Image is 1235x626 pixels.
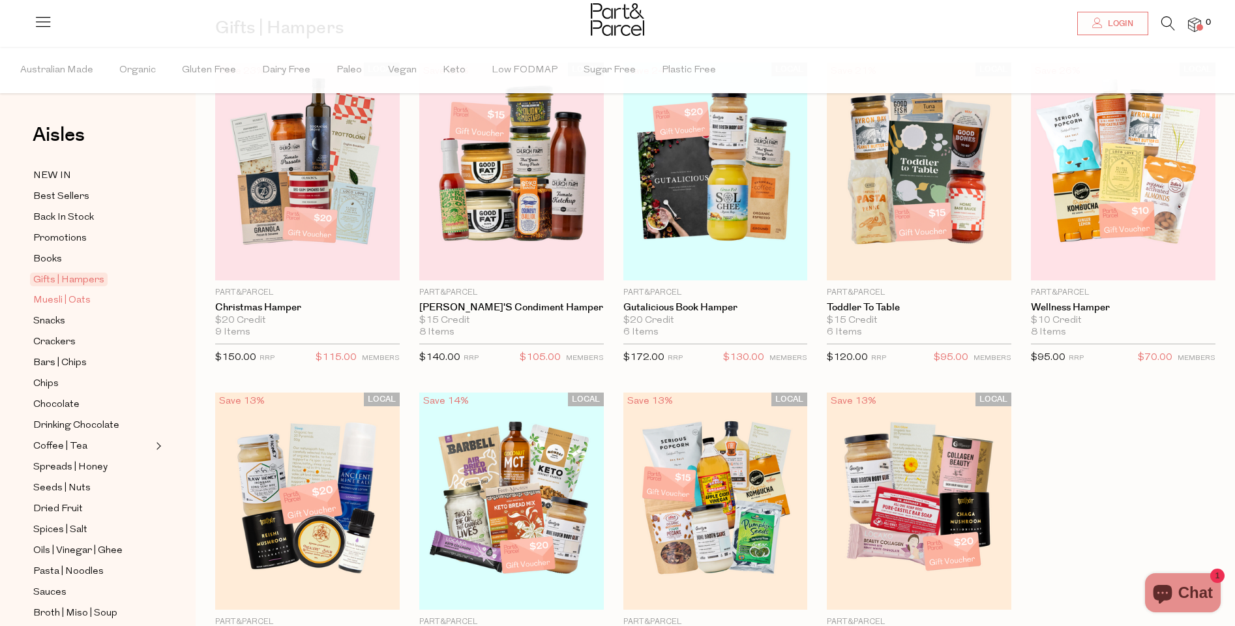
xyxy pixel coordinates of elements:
[419,327,454,338] span: 8 Items
[33,313,152,329] a: Snacks
[1077,12,1148,35] a: Login
[33,231,87,246] span: Promotions
[20,48,93,93] span: Australian Made
[662,48,716,93] span: Plastic Free
[33,585,67,601] span: Sauces
[33,501,83,517] span: Dried Fruit
[215,393,269,410] div: Save 13%
[827,393,1011,610] img: Fountain Of Youth
[827,327,862,338] span: 6 Items
[1069,355,1084,362] small: RRP
[1105,18,1133,29] span: Login
[362,355,400,362] small: MEMBERS
[33,293,91,308] span: Muesli | Oats
[827,287,1011,299] p: Part&Parcel
[33,564,104,580] span: Pasta | Noodles
[33,334,152,350] a: Crackers
[566,355,604,362] small: MEMBERS
[33,439,87,455] span: Coffee | Tea
[584,48,636,93] span: Sugar Free
[827,393,880,410] div: Save 13%
[974,355,1011,362] small: MEMBERS
[623,393,808,610] img: Great Guts
[33,189,89,205] span: Best Sellers
[33,522,87,538] span: Spices | Salt
[33,210,94,226] span: Back In Stock
[1188,18,1201,31] a: 0
[33,459,152,475] a: Spreads | Honey
[1202,17,1214,29] span: 0
[33,563,152,580] a: Pasta | Noodles
[568,393,604,406] span: LOCAL
[33,230,152,246] a: Promotions
[1031,315,1215,327] div: $10 Credit
[33,292,152,308] a: Muesli | Oats
[388,48,417,93] span: Vegan
[33,543,123,559] span: Oils | Vinegar | Ghee
[33,168,71,184] span: NEW IN
[769,355,807,362] small: MEMBERS
[153,438,162,454] button: Expand/Collapse Coffee | Tea
[33,584,152,601] a: Sauces
[591,3,644,36] img: Part&Parcel
[119,48,156,93] span: Organic
[33,396,152,413] a: Chocolate
[934,350,968,366] span: $95.00
[33,460,108,475] span: Spreads | Honey
[33,272,152,288] a: Gifts | Hampers
[215,315,400,327] div: $20 Credit
[215,327,250,338] span: 9 Items
[975,393,1011,406] span: LOCAL
[33,606,117,621] span: Broth | Miso | Soup
[260,355,275,362] small: RRP
[623,315,808,327] div: $20 Credit
[1138,350,1172,366] span: $70.00
[419,302,604,314] a: [PERSON_NAME]'s Condiment Hamper
[33,543,152,559] a: Oils | Vinegar | Ghee
[1031,302,1215,314] a: Wellness Hamper
[419,287,604,299] p: Part&Parcel
[33,355,152,371] a: Bars | Chips
[33,125,85,158] a: Aisles
[419,393,604,610] img: Keto-tarian
[215,63,400,280] img: Christmas Hamper
[668,355,683,362] small: RRP
[827,302,1011,314] a: Toddler To Table
[33,438,152,455] a: Coffee | Tea
[623,327,659,338] span: 6 Items
[364,393,400,406] span: LOCAL
[33,314,65,329] span: Snacks
[33,376,152,392] a: Chips
[827,353,868,363] span: $120.00
[623,63,808,280] img: Gutalicious Book Hamper
[33,251,152,267] a: Books
[623,353,664,363] span: $172.00
[520,350,561,366] span: $105.00
[33,397,80,413] span: Chocolate
[33,121,85,149] span: Aisles
[33,355,87,371] span: Bars | Chips
[623,287,808,299] p: Part&Parcel
[33,501,152,517] a: Dried Fruit
[33,522,152,538] a: Spices | Salt
[262,48,310,93] span: Dairy Free
[1141,573,1225,616] inbox-online-store-chat: Shopify online store chat
[419,393,473,410] div: Save 14%
[33,376,59,392] span: Chips
[33,335,76,350] span: Crackers
[1031,353,1065,363] span: $95.00
[827,315,1011,327] div: $15 Credit
[215,353,256,363] span: $150.00
[33,168,152,184] a: NEW IN
[30,273,108,286] span: Gifts | Hampers
[492,48,558,93] span: Low FODMAP
[723,350,764,366] span: $130.00
[1031,287,1215,299] p: Part&Parcel
[419,315,604,327] div: $15 Credit
[1031,327,1066,338] span: 8 Items
[33,481,91,496] span: Seeds | Nuts
[827,63,1011,280] img: Toddler To Table
[33,418,119,434] span: Drinking Chocolate
[33,605,152,621] a: Broth | Miso | Soup
[1031,63,1215,280] img: Wellness Hamper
